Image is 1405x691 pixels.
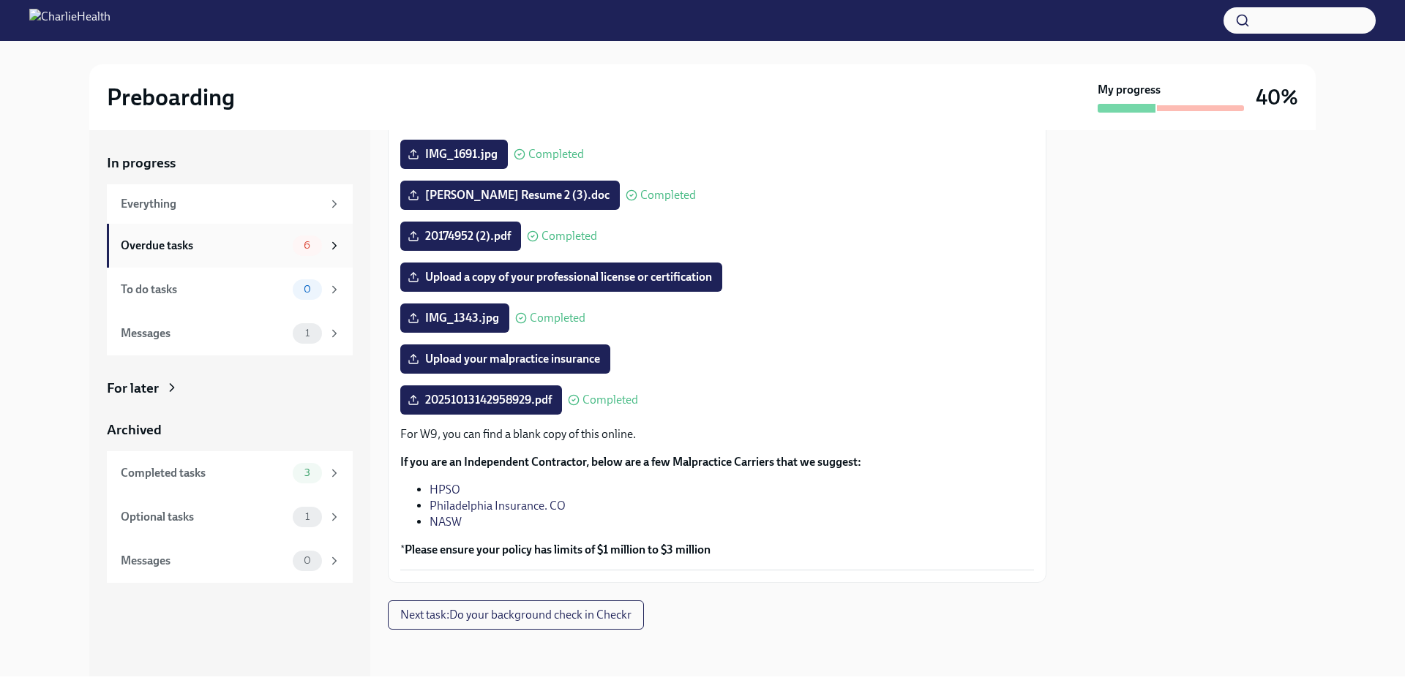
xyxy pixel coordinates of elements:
div: Messages [121,553,287,569]
span: 3 [296,467,319,478]
span: Completed [542,230,597,242]
span: 0 [295,555,320,566]
strong: If you are an Independent Contractor, below are a few Malpractice Carriers that we suggest: [400,455,861,469]
a: For later [107,379,353,398]
img: CharlieHealth [29,9,110,32]
label: Upload your malpractice insurance [400,344,610,374]
span: Upload a copy of your professional license or certification [411,270,712,284]
span: Completed [528,148,584,160]
a: Overdue tasks6 [107,224,353,268]
label: 20174952 (2).pdf [400,222,521,251]
span: 1 [296,511,318,522]
a: To do tasks0 [107,268,353,311]
h3: 40% [1256,84,1298,110]
div: Completed tasks [121,465,287,481]
a: Completed tasks3 [107,451,353,495]
a: Philadelphia Insurance. CO [430,499,566,513]
span: 20174952 (2).pdf [411,229,511,243]
p: For W9, you can find a blank copy of this online. [400,426,1034,442]
a: Optional tasks1 [107,495,353,539]
div: Everything [121,196,322,212]
div: Messages [121,325,287,341]
span: 20251013142958929.pdf [411,393,552,407]
a: HPSO [430,483,460,496]
span: 0 [295,284,320,295]
span: Next task : Do your background check in Checkr [400,608,632,622]
label: Upload a copy of your professional license or certification [400,263,722,292]
a: NASW [430,515,462,529]
label: 20251013142958929.pdf [400,385,562,415]
div: Optional tasks [121,509,287,525]
strong: Please ensure your policy has limits of $1 million to $3 million [405,543,711,556]
h2: Preboarding [107,83,235,112]
span: Completed [582,394,638,406]
div: Overdue tasks [121,238,287,254]
span: Upload your malpractice insurance [411,352,600,366]
div: For later [107,379,159,398]
span: Completed [640,189,696,201]
div: To do tasks [121,282,287,298]
a: Messages1 [107,311,353,355]
span: Completed [530,312,585,324]
label: IMG_1343.jpg [400,303,509,333]
a: Everything [107,184,353,224]
span: IMG_1343.jpg [411,311,499,325]
a: In progress [107,154,353,173]
strong: My progress [1098,82,1161,98]
span: 6 [295,240,319,251]
span: IMG_1691.jpg [411,147,498,162]
button: Next task:Do your background check in Checkr [388,600,644,630]
label: IMG_1691.jpg [400,140,508,169]
span: 1 [296,328,318,339]
a: Archived [107,420,353,439]
label: [PERSON_NAME] Resume 2 (3).doc [400,181,620,210]
a: Messages0 [107,539,353,583]
span: [PERSON_NAME] Resume 2 (3).doc [411,188,610,203]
